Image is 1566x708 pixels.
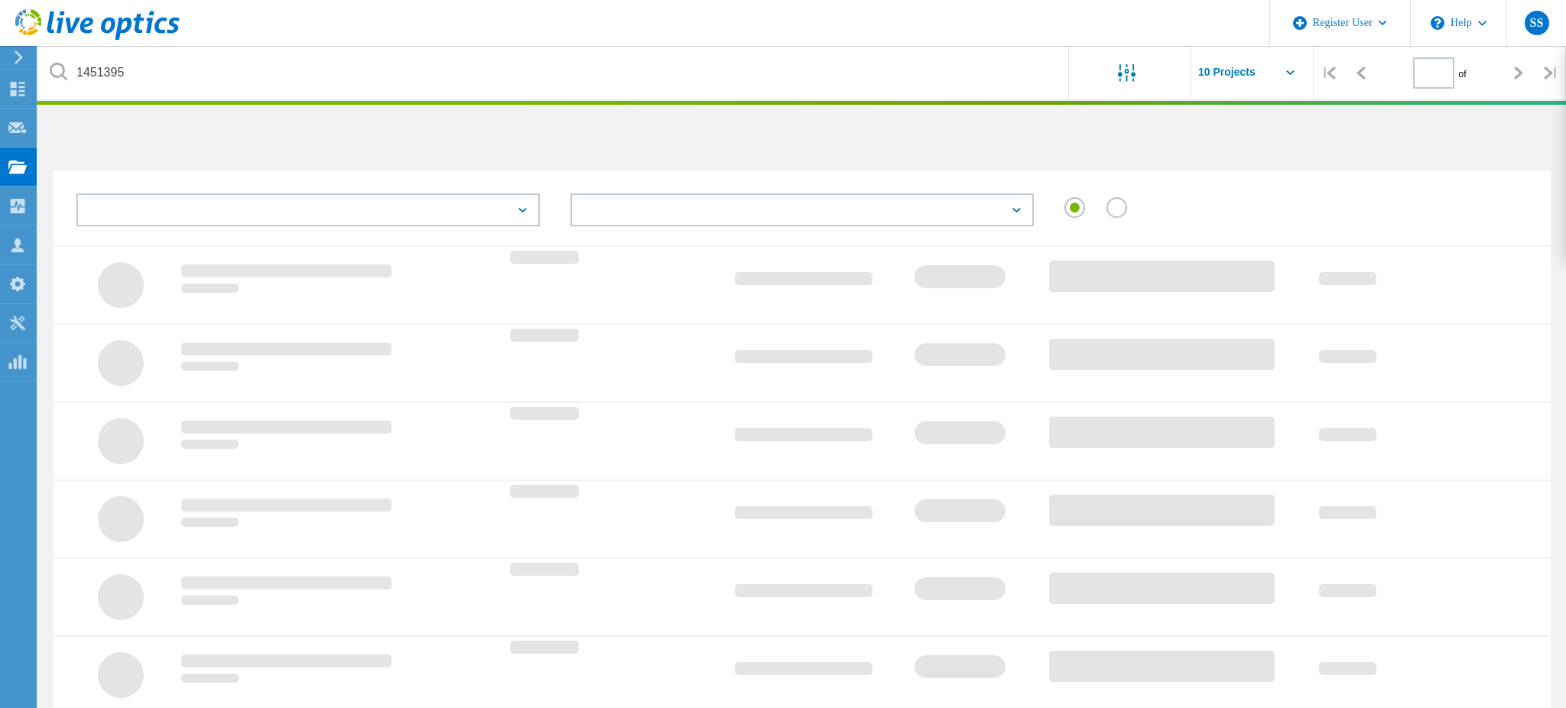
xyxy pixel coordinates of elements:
div: | [1535,46,1566,100]
input: undefined [38,46,1070,99]
span: of [1458,69,1466,80]
a: Live Optics Dashboard [15,34,180,42]
div: | [1314,46,1345,100]
span: SS [1529,17,1543,29]
svg: \n [1431,16,1444,30]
